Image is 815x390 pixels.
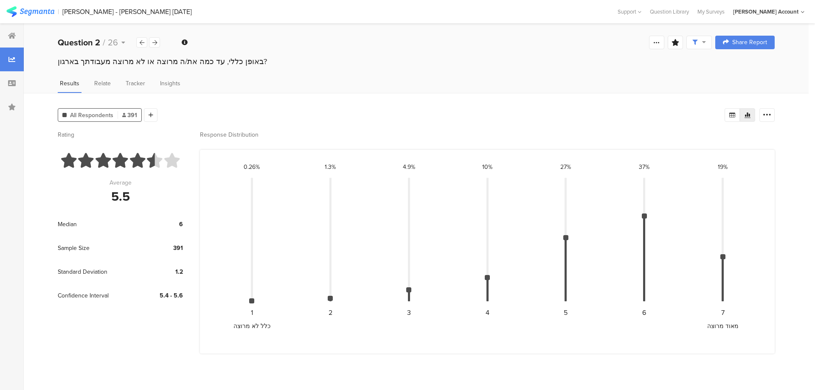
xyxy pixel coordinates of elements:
[138,291,183,300] div: 5.4 - 5.6
[70,111,113,120] span: All Respondents
[111,187,130,206] div: 5.5
[642,308,646,317] div: 6
[693,8,729,16] a: My Surveys
[122,111,137,120] span: 391
[639,163,649,171] div: 37%
[721,308,725,317] div: 7
[58,36,100,49] b: Question 2
[482,163,492,171] div: 10%
[60,79,79,88] span: Results
[58,260,138,283] div: Standard Deviation
[407,308,411,317] div: 3
[244,163,260,171] div: 0.26%
[58,212,138,236] div: Median
[138,220,183,229] div: 6
[138,244,183,253] div: 391
[126,79,145,88] span: Tracker
[6,6,54,17] img: segmanta logo
[732,39,767,45] span: Share Report
[110,178,132,187] div: Average
[62,8,192,16] div: [PERSON_NAME] - [PERSON_NAME] [DATE]
[58,56,775,67] div: באופן כללי, עד כמה את/ה מרוצה או לא מרוצה מעבודתך בארגון?
[560,163,571,171] div: 27%
[486,308,489,317] div: 4
[108,36,118,49] span: 26
[200,130,775,139] div: Response Distribution
[251,308,253,317] div: 1
[564,308,568,317] div: 5
[138,267,183,276] div: 1.2
[329,308,332,317] div: 2
[403,163,415,171] div: 4.9%
[646,8,693,16] a: Question Library
[702,322,744,331] div: מאוד מרוצה
[103,36,105,49] span: /
[733,8,798,16] div: [PERSON_NAME] Account
[618,5,641,18] div: Support
[58,283,138,307] div: Confidence Interval
[325,163,336,171] div: 1.3%
[58,236,138,260] div: Sample Size
[230,322,273,331] div: כלל לא מרוצה
[94,79,111,88] span: Relate
[718,163,728,171] div: 19%
[58,130,183,139] div: Rating
[58,7,59,17] div: |
[160,79,180,88] span: Insights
